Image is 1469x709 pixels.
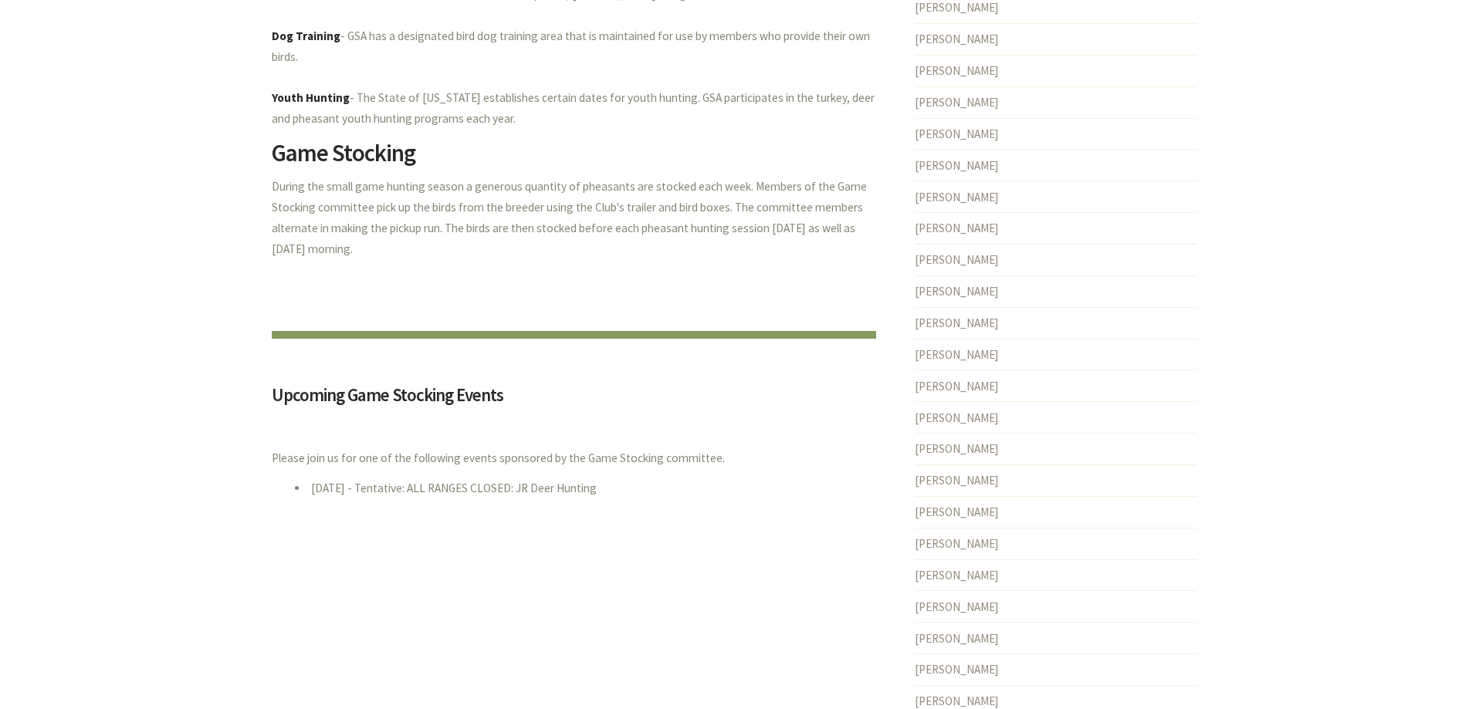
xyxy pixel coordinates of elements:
[272,141,876,177] h2: Game Stocking
[915,631,999,646] a: [PERSON_NAME]
[915,379,999,393] a: [PERSON_NAME]
[915,32,999,46] a: [PERSON_NAME]
[915,410,999,425] a: [PERSON_NAME]
[295,481,876,505] li: [DATE] - Tentative: ALL RANGES CLOSED: JR Deer Hunting
[915,95,999,110] a: [PERSON_NAME]
[915,252,999,267] a: [PERSON_NAME]
[915,221,999,235] a: [PERSON_NAME]
[915,441,999,456] a: [PERSON_NAME]
[915,190,999,204] a: [PERSON_NAME]
[272,90,350,105] strong: Youth Hunting
[915,127,999,141] a: [PERSON_NAME]
[272,386,876,413] h3: Upcoming Game Stocking Events
[915,158,999,173] a: [PERSON_NAME]
[915,284,999,299] a: [PERSON_NAME]
[915,63,999,78] a: [PERSON_NAME]
[915,473,999,488] a: [PERSON_NAME]
[915,536,999,551] a: [PERSON_NAME]
[915,347,999,362] a: [PERSON_NAME]
[915,505,999,519] a: [PERSON_NAME]
[272,448,876,469] p: Please join us for one of the following events sponsored by the Game Stocking committee.
[272,177,876,259] p: During the small game hunting season a generous quantity of pheasants are stocked each week. Memb...
[272,29,340,43] strong: Dog Training
[915,662,999,677] a: [PERSON_NAME]
[915,599,999,614] a: [PERSON_NAME]
[915,694,999,708] a: [PERSON_NAME]
[915,568,999,582] a: [PERSON_NAME]
[915,316,999,330] a: [PERSON_NAME]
